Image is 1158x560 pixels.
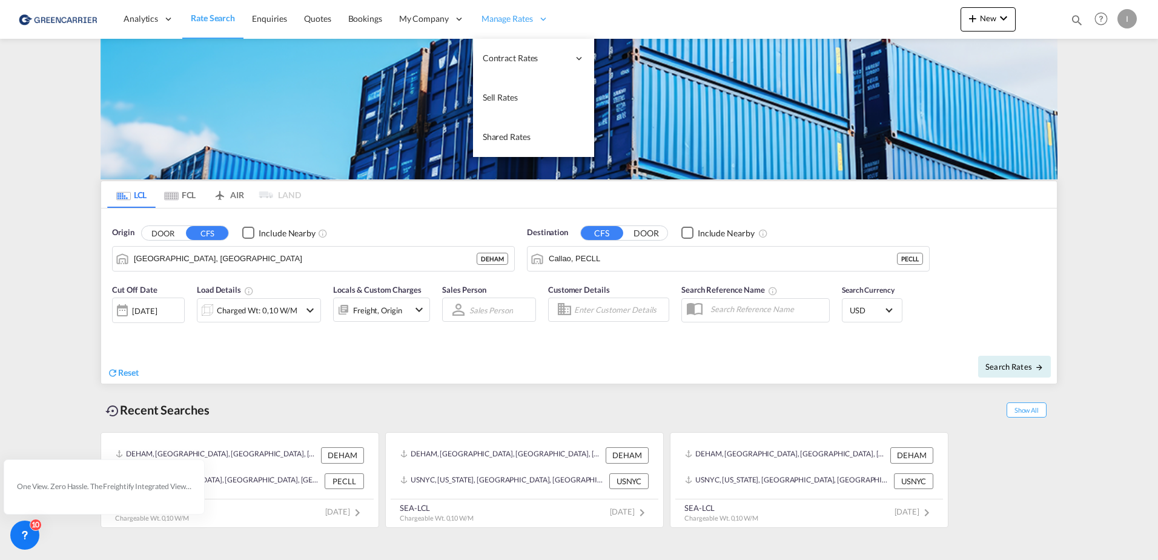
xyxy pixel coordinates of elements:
[101,208,1057,384] div: Origin DOOR CFS Checkbox No InkUnchecked: Ignores neighbouring ports when fetching rates.Checked ...
[483,132,531,142] span: Shared Rates
[965,13,1011,23] span: New
[581,226,623,240] button: CFS
[473,39,594,78] div: Contract Rates
[399,13,449,25] span: My Company
[681,285,778,295] span: Search Reference Name
[412,302,426,317] md-icon: icon-chevron-down
[400,473,606,489] div: USNYC, New York, NY, United States, North America, Americas
[385,432,664,528] recent-search-card: DEHAM, [GEOGRAPHIC_DATA], [GEOGRAPHIC_DATA], [GEOGRAPHIC_DATA], [GEOGRAPHIC_DATA] DEHAMUSNYC, [US...
[105,404,120,418] md-icon: icon-backup-restore
[318,228,328,238] md-icon: Unchecked: Ignores neighbouring ports when fetching rates.Checked : Includes neighbouring ports w...
[670,432,948,528] recent-search-card: DEHAM, [GEOGRAPHIC_DATA], [GEOGRAPHIC_DATA], [GEOGRAPHIC_DATA], [GEOGRAPHIC_DATA] DEHAMUSNYC, [US...
[468,301,514,319] md-select: Sales Person
[1091,8,1117,30] div: Help
[134,250,477,268] input: Search by Port
[897,253,923,265] div: PECLL
[698,227,755,239] div: Include Nearby
[112,285,157,295] span: Cut Off Date
[996,11,1011,25] md-icon: icon-chevron-down
[116,473,322,489] div: PECLL, Callao, Peru, South America, Americas
[1070,13,1084,32] div: icon-magnify
[333,285,422,295] span: Locals & Custom Charges
[18,5,100,33] img: 1378a7308afe11ef83610d9e779c6b34.png
[610,507,649,516] span: [DATE]
[625,226,667,240] button: DOOR
[304,13,331,24] span: Quotes
[400,514,474,522] span: Chargeable Wt. 0,10 W/M
[527,227,568,239] span: Destination
[116,447,318,463] div: DEHAM, Hamburg, Germany, Western Europe, Europe
[350,505,365,520] md-icon: icon-chevron-right
[333,298,430,322] div: Freight Originicon-chevron-down
[442,285,486,295] span: Sales Person
[473,78,594,118] a: Sell Rates
[849,301,896,319] md-select: Select Currency: $ USDUnited States Dollar
[156,181,204,208] md-tab-item: FCL
[1007,402,1047,418] span: Show All
[483,92,518,102] span: Sell Rates
[894,473,933,489] div: USNYC
[213,188,227,197] md-icon: icon-airplane
[919,505,934,520] md-icon: icon-chevron-right
[353,302,402,319] div: Freight Origin
[115,514,189,522] span: Chargeable Wt. 0,10 W/M
[549,250,897,268] input: Search by Port
[325,473,364,489] div: PECLL
[704,300,829,318] input: Search Reference Name
[186,226,228,240] button: CFS
[107,181,301,208] md-pagination-wrapper: Use the left and right arrow keys to navigate between tabs
[961,7,1016,32] button: icon-plus 400-fgNewicon-chevron-down
[548,285,609,295] span: Customer Details
[895,507,934,516] span: [DATE]
[684,514,758,522] span: Chargeable Wt. 0,10 W/M
[684,502,758,513] div: SEA-LCL
[244,286,254,296] md-icon: Chargeable Weight
[107,181,156,208] md-tab-item: LCL
[112,227,134,239] span: Origin
[1117,9,1137,28] div: I
[118,367,139,378] span: Reset
[348,13,382,24] span: Bookings
[113,247,514,271] md-input-container: Hamburg, DEHAM
[303,303,317,318] md-icon: icon-chevron-down
[768,286,778,296] md-icon: Your search will be saved by the below given name
[978,356,1051,378] button: Search Ratesicon-arrow-right
[101,396,214,424] div: Recent Searches
[758,228,768,238] md-icon: Unchecked: Ignores neighbouring ports when fetching rates.Checked : Includes neighbouring ports w...
[574,301,665,319] input: Enter Customer Details
[107,367,139,380] div: icon-refreshReset
[112,322,121,338] md-datepicker: Select
[609,473,649,489] div: USNYC
[112,298,185,323] div: [DATE]
[101,39,1057,179] img: GreenCarrierFCL_LCL.png
[890,447,933,463] div: DEHAM
[325,507,365,516] span: [DATE]
[685,473,891,489] div: USNYC, New York, NY, United States, North America, Americas
[101,432,379,528] recent-search-card: DEHAM, [GEOGRAPHIC_DATA], [GEOGRAPHIC_DATA], [GEOGRAPHIC_DATA], [GEOGRAPHIC_DATA] DEHAMPECLL, [GE...
[217,302,297,319] div: Charged Wt: 0,10 W/M
[124,13,158,25] span: Analytics
[850,305,884,316] span: USD
[481,13,533,25] span: Manage Rates
[400,502,474,513] div: SEA-LCL
[1035,363,1044,372] md-icon: icon-arrow-right
[197,285,254,295] span: Load Details
[685,447,887,463] div: DEHAM, Hamburg, Germany, Western Europe, Europe
[321,447,364,463] div: DEHAM
[259,227,316,239] div: Include Nearby
[473,118,594,157] a: Shared Rates
[252,13,287,24] span: Enquiries
[191,13,235,23] span: Rate Search
[606,447,649,463] div: DEHAM
[477,253,508,265] div: DEHAM
[1070,13,1084,27] md-icon: icon-magnify
[107,367,118,378] md-icon: icon-refresh
[635,505,649,520] md-icon: icon-chevron-right
[142,226,184,240] button: DOOR
[842,285,895,295] span: Search Currency
[1091,8,1111,29] span: Help
[400,447,603,463] div: DEHAM, Hamburg, Germany, Western Europe, Europe
[197,298,321,322] div: Charged Wt: 0,10 W/Micon-chevron-down
[483,52,569,64] span: Contract Rates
